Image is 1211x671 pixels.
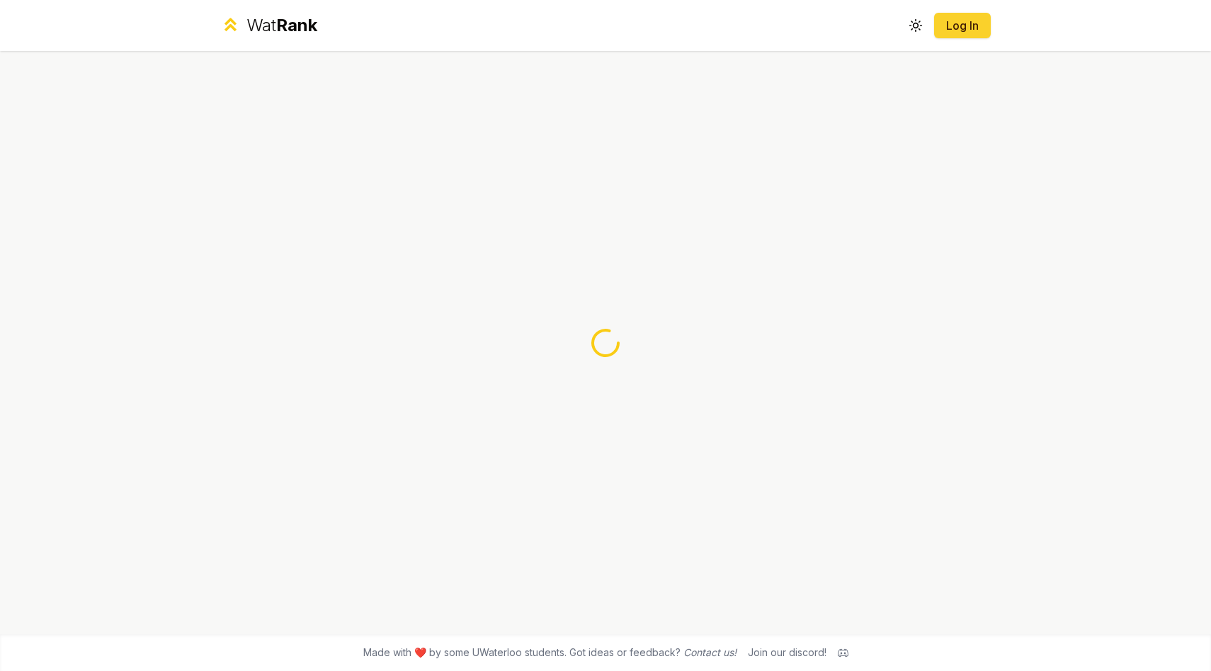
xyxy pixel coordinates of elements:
[363,645,737,660] span: Made with ❤️ by some UWaterloo students. Got ideas or feedback?
[934,13,991,38] button: Log In
[246,14,317,37] div: Wat
[748,645,826,660] div: Join our discord!
[276,15,317,35] span: Rank
[220,14,317,37] a: WatRank
[945,17,979,34] a: Log In
[683,646,737,658] a: Contact us!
